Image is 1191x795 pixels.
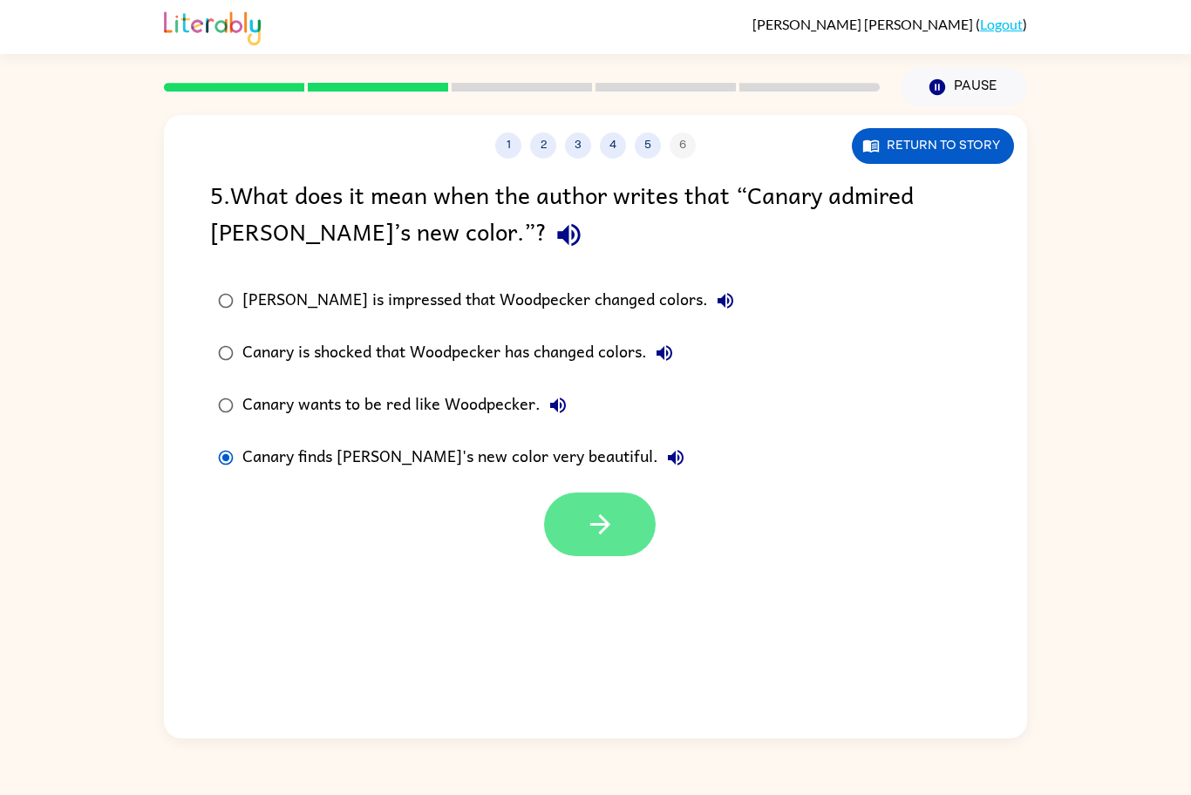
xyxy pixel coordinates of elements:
button: Canary finds [PERSON_NAME]'s new color very beautiful. [658,440,693,475]
button: 4 [600,132,626,159]
button: 5 [635,132,661,159]
button: 2 [530,132,556,159]
div: [PERSON_NAME] is impressed that Woodpecker changed colors. [242,283,743,318]
button: Canary is shocked that Woodpecker has changed colors. [647,336,682,370]
div: ( ) [752,16,1027,32]
div: Canary wants to be red like Woodpecker. [242,388,575,423]
button: 1 [495,132,521,159]
span: [PERSON_NAME] [PERSON_NAME] [752,16,976,32]
img: Literably [164,7,261,45]
button: [PERSON_NAME] is impressed that Woodpecker changed colors. [708,283,743,318]
button: Canary wants to be red like Woodpecker. [541,388,575,423]
div: Canary finds [PERSON_NAME]'s new color very beautiful. [242,440,693,475]
a: Logout [980,16,1023,32]
button: 3 [565,132,591,159]
div: 5 . What does it mean when the author writes that “Canary admired [PERSON_NAME]’s new color.”? [210,176,981,257]
div: Canary is shocked that Woodpecker has changed colors. [242,336,682,370]
button: Return to story [852,128,1014,164]
button: Pause [901,67,1027,107]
